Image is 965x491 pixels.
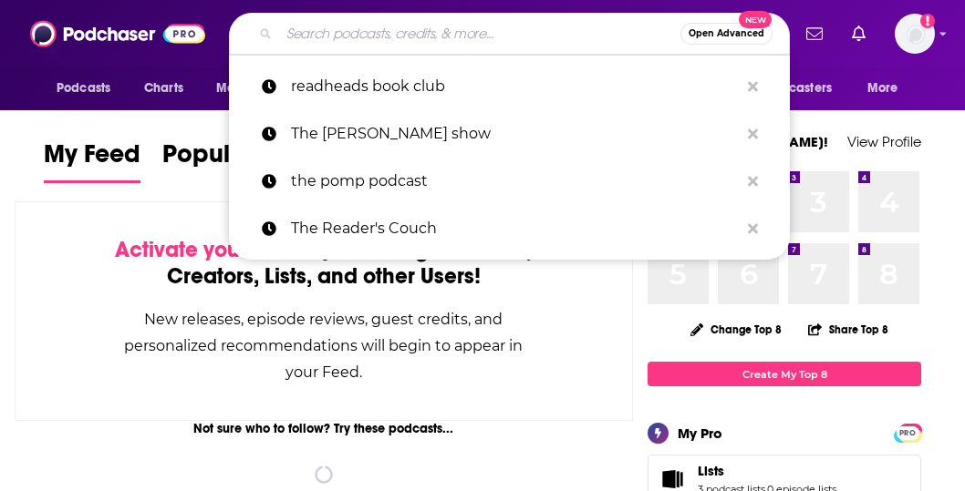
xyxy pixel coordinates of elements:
[291,63,739,110] p: readheads book club
[698,463,724,479] span: Lists
[203,71,305,106] button: open menu
[895,14,935,54] button: Show profile menu
[44,138,140,183] a: My Feed
[44,71,134,106] button: open menu
[15,421,633,436] div: Not sure who to follow? Try these podcasts...
[291,205,739,252] p: The Reader's Couch
[897,426,918,440] span: PRO
[229,13,790,55] div: Search podcasts, credits, & more...
[162,138,317,183] a: Popular Feed
[678,425,722,442] div: My Pro
[732,71,858,106] button: open menu
[291,110,739,158] p: The Jordan Harbinger show
[107,237,541,290] div: by following Podcasts, Creators, Lists, and other Users!
[855,71,921,106] button: open menu
[689,29,764,38] span: Open Advanced
[739,11,772,28] span: New
[807,312,889,347] button: Share Top 8
[229,158,790,205] a: the pomp podcast
[698,463,836,479] a: Lists
[291,158,739,205] p: the pomp podcast
[648,362,921,386] a: Create My Top 8
[845,18,873,49] a: Show notifications dropdown
[144,76,183,101] span: Charts
[920,14,935,28] svg: Add a profile image
[229,110,790,158] a: The [PERSON_NAME] show
[680,318,793,341] button: Change Top 8
[162,138,317,180] span: Popular Feed
[115,236,302,263] span: Activate your Feed
[57,76,110,101] span: Podcasts
[847,133,921,150] a: View Profile
[30,16,205,51] img: Podchaser - Follow, Share and Rate Podcasts
[895,14,935,54] img: User Profile
[895,14,935,54] span: Logged in as jessicalaino
[680,23,773,45] button: Open AdvancedNew
[229,63,790,110] a: readheads book club
[897,425,918,439] a: PRO
[799,18,830,49] a: Show notifications dropdown
[216,76,281,101] span: Monitoring
[229,205,790,252] a: The Reader's Couch
[44,138,140,180] span: My Feed
[279,19,680,48] input: Search podcasts, credits, & more...
[132,71,194,106] a: Charts
[107,306,541,385] div: New releases, episode reviews, guest credits, and personalized recommendations will begin to appe...
[867,76,898,101] span: More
